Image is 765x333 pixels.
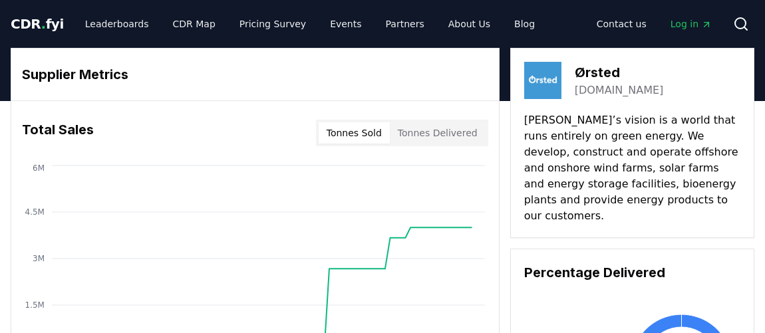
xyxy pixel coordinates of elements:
[33,254,45,263] tspan: 3M
[22,120,94,146] h3: Total Sales
[162,12,226,36] a: CDR Map
[586,12,722,36] nav: Main
[438,12,501,36] a: About Us
[660,12,722,36] a: Log in
[671,17,712,31] span: Log in
[504,12,545,36] a: Blog
[524,62,561,99] img: Ørsted-logo
[41,16,46,32] span: .
[524,112,740,224] p: [PERSON_NAME]’s vision is a world that runs entirely on green energy. We develop, construct and o...
[25,207,45,217] tspan: 4.5M
[75,12,160,36] a: Leaderboards
[524,263,740,282] h3: Percentage Delivered
[25,300,45,310] tspan: 1.5M
[575,82,664,98] a: [DOMAIN_NAME]
[229,12,317,36] a: Pricing Survey
[390,122,486,144] button: Tonnes Delivered
[11,15,64,33] a: CDR.fyi
[319,12,372,36] a: Events
[22,64,488,84] h3: Supplier Metrics
[75,12,545,36] nav: Main
[11,16,64,32] span: CDR fyi
[319,122,390,144] button: Tonnes Sold
[586,12,657,36] a: Contact us
[375,12,435,36] a: Partners
[575,62,664,82] h3: Ørsted
[33,164,45,173] tspan: 6M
